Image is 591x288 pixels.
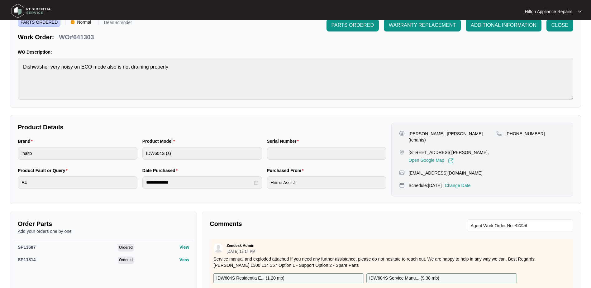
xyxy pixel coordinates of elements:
label: Serial Number [267,138,301,144]
button: CLOSE [546,19,573,31]
input: Date Purchased [146,179,253,186]
p: IDW604S Service Manu... ( 9.38 mb ) [369,275,439,282]
p: IDW604S Residentia E... ( 1.20 mb ) [216,275,284,282]
input: Brand [18,147,137,160]
span: PARTS ORDERED [331,22,374,29]
p: Zendesk Admin [226,243,254,248]
button: PARTS ORDERED [326,19,379,31]
p: View [179,257,189,263]
p: WO Description: [18,49,573,55]
button: ADDITIONAL INFORMATION [466,19,541,31]
p: Comments [210,219,387,228]
span: CLOSE [551,22,568,29]
p: Service manual and exploded attached If you need any further assistance, please do not hesitate t... [213,256,570,268]
p: [DATE] 12:14 PM [226,250,255,253]
span: ADDITIONAL INFORMATION [471,22,536,29]
input: Serial Number [267,147,387,160]
p: Hilton Appliance Repairs [525,8,572,15]
input: Add Agent Work Order No. [515,222,570,229]
span: SP13687 [18,245,36,250]
p: [STREET_ADDRESS][PERSON_NAME], [408,149,489,156]
p: Order Parts [18,219,189,228]
input: Product Model [142,147,262,160]
img: user-pin [399,131,405,136]
p: Product Details [18,123,386,132]
span: PARTS ORDERED [18,17,60,27]
span: Normal [74,17,93,27]
span: WARRANTY REPLACEMENT [389,22,456,29]
img: Link-External [448,158,454,164]
img: residentia service logo [9,2,53,20]
img: Vercel Logo [71,20,74,24]
label: Date Purchased [142,167,180,174]
span: SP11814 [18,257,36,262]
p: [PERSON_NAME]; [PERSON_NAME] (tenants) [408,131,496,143]
img: map-pin [399,182,405,188]
p: Schedule: [DATE] [408,182,441,189]
span: Agent Work Order No. [471,222,514,229]
img: map-pin [496,131,502,136]
p: View [179,244,189,250]
p: Add your orders one by one [18,228,189,234]
textarea: Dishwasher very noisy on ECO mode also is not draining properly [18,58,573,100]
p: WO#641303 [59,33,94,41]
p: Work Order: [18,33,54,41]
button: WARRANTY REPLACEMENT [384,19,461,31]
label: Product Fault or Query [18,167,70,174]
img: map-pin [399,149,405,155]
p: Change Date [445,182,471,189]
span: Ordered [118,244,134,252]
p: [PHONE_NUMBER] [506,131,545,137]
img: dropdown arrow [578,10,582,13]
p: DeanSchroder [104,20,132,27]
span: Ordered [118,257,134,264]
input: Product Fault or Query [18,176,137,189]
img: user.svg [214,243,223,253]
label: Purchased From [267,167,306,174]
a: Open Google Map [408,158,453,164]
p: [EMAIL_ADDRESS][DOMAIN_NAME] [408,170,482,176]
input: Purchased From [267,176,387,189]
label: Brand [18,138,35,144]
img: map-pin [399,170,405,175]
label: Product Model [142,138,178,144]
